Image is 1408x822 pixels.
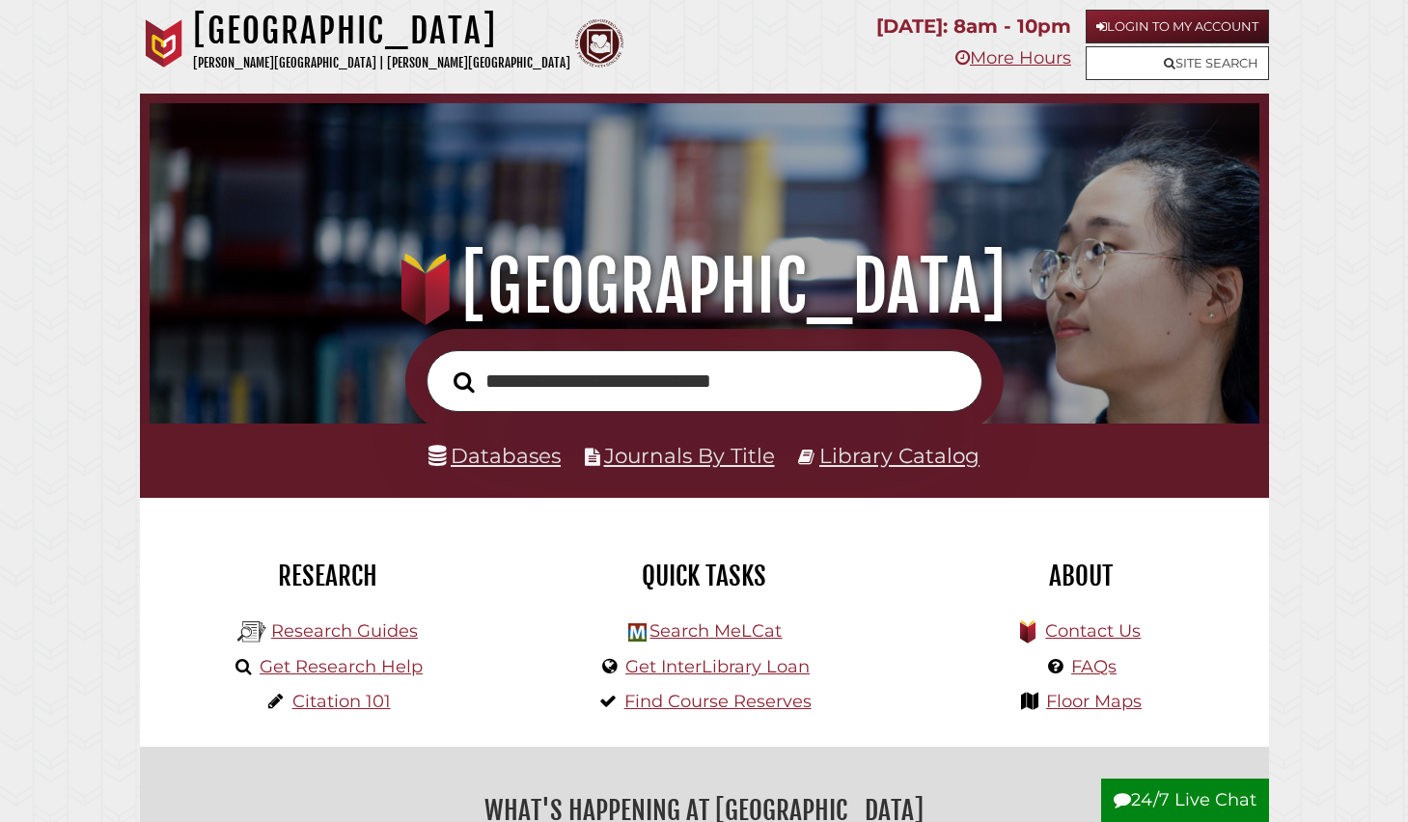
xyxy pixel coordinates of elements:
a: Journals By Title [604,443,775,468]
a: Find Course Reserves [624,691,812,712]
a: Get InterLibrary Loan [625,656,810,677]
h1: [GEOGRAPHIC_DATA] [170,244,1237,329]
a: Databases [428,443,561,468]
a: Floor Maps [1046,691,1142,712]
button: Search [444,366,484,397]
h2: Research [154,560,502,592]
h1: [GEOGRAPHIC_DATA] [193,10,570,52]
a: Contact Us [1045,620,1141,642]
a: More Hours [955,47,1071,68]
a: Research Guides [271,620,418,642]
a: Search MeLCat [649,620,782,642]
a: FAQs [1071,656,1117,677]
img: Hekman Library Logo [628,623,647,642]
img: Hekman Library Logo [237,617,266,646]
a: Site Search [1086,46,1269,80]
img: Calvin Theological Seminary [575,19,623,68]
p: [DATE]: 8am - 10pm [876,10,1071,43]
a: Citation 101 [292,691,391,712]
p: [PERSON_NAME][GEOGRAPHIC_DATA] | [PERSON_NAME][GEOGRAPHIC_DATA] [193,52,570,74]
a: Login to My Account [1086,10,1269,43]
i: Search [454,370,475,393]
h2: Quick Tasks [531,560,878,592]
a: Get Research Help [260,656,423,677]
a: Library Catalog [819,443,980,468]
img: Calvin University [140,19,188,68]
h2: About [907,560,1255,592]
